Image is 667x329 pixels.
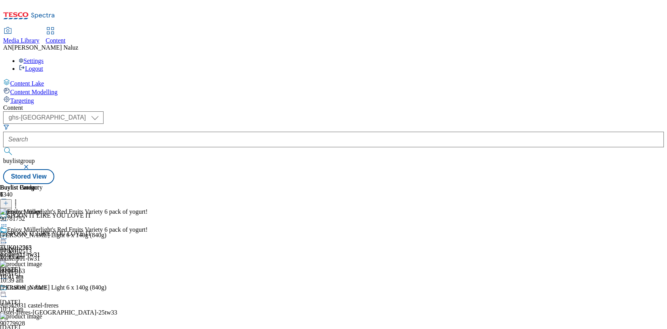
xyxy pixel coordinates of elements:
[3,96,664,104] a: Targeting
[46,37,66,44] span: Content
[10,97,34,104] span: Targeting
[19,65,43,72] a: Logout
[12,44,78,51] span: [PERSON_NAME] Naluz
[3,104,664,111] div: Content
[10,80,44,87] span: Content Lake
[3,28,39,44] a: Media Library
[3,169,54,184] button: Stored View
[10,89,57,95] span: Content Modelling
[3,124,9,130] svg: Search Filters
[19,57,44,64] a: Settings
[3,132,664,147] input: Search
[3,157,35,164] span: buylistgroup
[3,87,664,96] a: Content Modelling
[3,37,39,44] span: Media Library
[46,28,66,44] a: Content
[3,79,664,87] a: Content Lake
[3,44,12,51] span: AN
